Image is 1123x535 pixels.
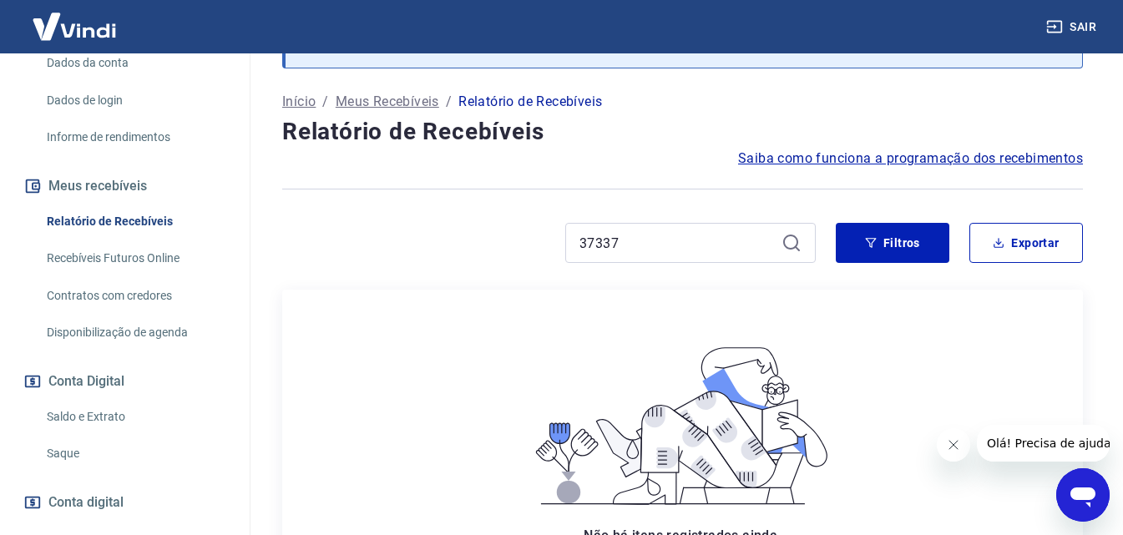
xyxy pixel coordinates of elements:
[10,12,140,25] span: Olá! Precisa de ajuda?
[48,491,124,514] span: Conta digital
[40,400,230,434] a: Saldo e Extrato
[20,1,129,52] img: Vindi
[40,83,230,118] a: Dados de login
[458,92,602,112] p: Relatório de Recebíveis
[282,92,316,112] a: Início
[322,92,328,112] p: /
[40,46,230,80] a: Dados da conta
[20,484,230,521] a: Conta digital
[40,204,230,239] a: Relatório de Recebíveis
[40,120,230,154] a: Informe de rendimentos
[836,223,949,263] button: Filtros
[1043,12,1103,43] button: Sair
[446,92,452,112] p: /
[937,428,970,462] iframe: Fechar mensagem
[969,223,1083,263] button: Exportar
[20,168,230,204] button: Meus recebíveis
[336,92,439,112] a: Meus Recebíveis
[20,363,230,400] button: Conta Digital
[1056,468,1110,522] iframe: Botão para abrir a janela de mensagens
[40,437,230,471] a: Saque
[579,230,775,255] input: Busque pelo número do pedido
[40,279,230,313] a: Contratos com credores
[738,149,1083,169] a: Saiba como funciona a programação dos recebimentos
[282,115,1083,149] h4: Relatório de Recebíveis
[40,315,230,350] a: Disponibilização de agenda
[977,425,1110,462] iframe: Mensagem da empresa
[40,241,230,275] a: Recebíveis Futuros Online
